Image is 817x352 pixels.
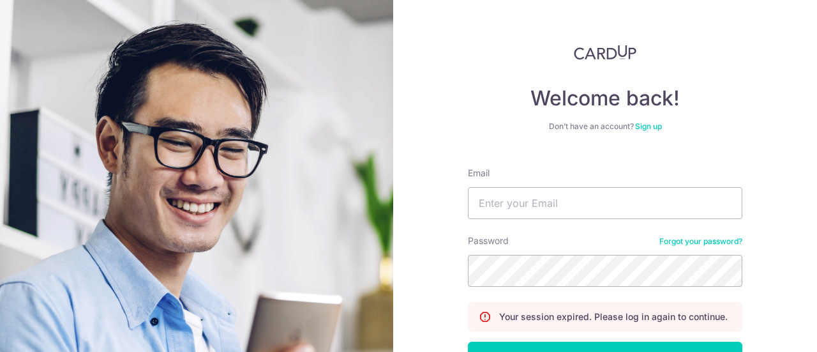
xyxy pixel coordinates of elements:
[659,236,742,247] a: Forgot your password?
[574,45,636,60] img: CardUp Logo
[468,167,490,180] label: Email
[468,86,742,111] h4: Welcome back!
[499,310,728,323] p: Your session expired. Please log in again to continue.
[468,234,509,247] label: Password
[468,187,742,219] input: Enter your Email
[468,121,742,132] div: Don’t have an account?
[635,121,662,131] a: Sign up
